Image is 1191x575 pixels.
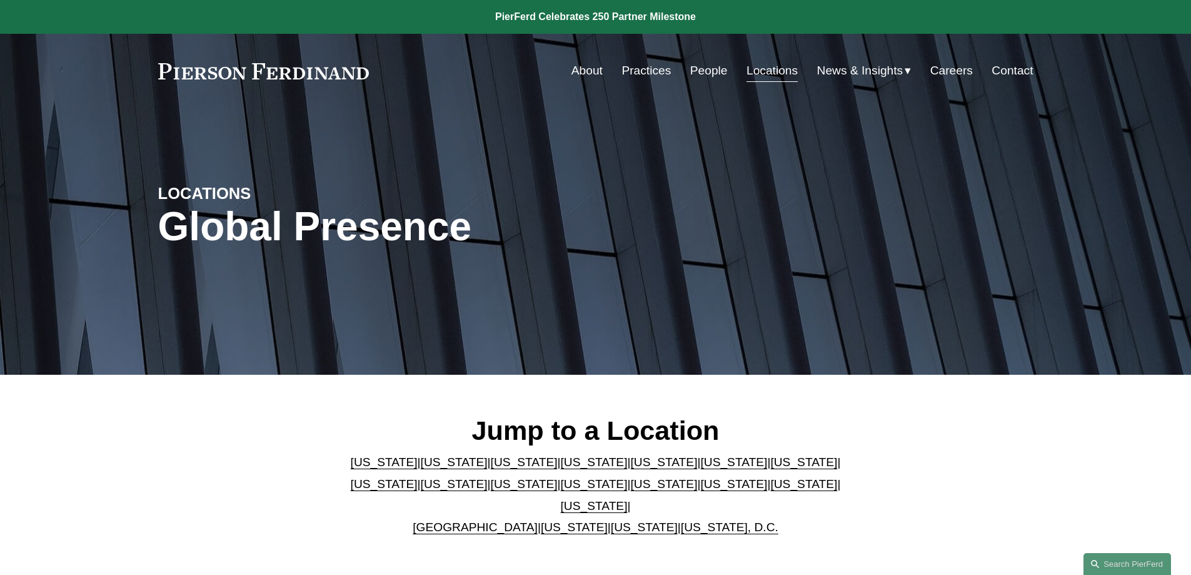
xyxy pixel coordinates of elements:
a: Careers [930,59,973,83]
a: [US_STATE] [611,521,678,534]
a: [US_STATE] [700,477,767,491]
a: [US_STATE] [421,477,488,491]
a: [US_STATE] [491,455,558,469]
a: Practices [621,59,671,83]
a: [US_STATE] [770,477,837,491]
a: About [571,59,603,83]
a: [US_STATE] [561,499,628,512]
p: | | | | | | | | | | | | | | | | | | [340,452,851,538]
a: [US_STATE] [630,455,697,469]
h4: LOCATIONS [158,183,377,203]
a: [US_STATE] [421,455,488,469]
a: [US_STATE] [770,455,837,469]
a: [US_STATE] [561,455,628,469]
a: [US_STATE] [630,477,697,491]
h1: Global Presence [158,204,741,250]
a: [US_STATE] [491,477,558,491]
a: folder dropdown [817,59,912,83]
a: [US_STATE] [351,455,418,469]
a: [US_STATE] [700,455,767,469]
span: News & Insights [817,60,903,82]
a: [US_STATE] [541,521,608,534]
a: [US_STATE], D.C. [681,521,778,534]
a: Contact [992,59,1033,83]
a: [GEOGRAPHIC_DATA] [413,521,538,534]
a: People [690,59,728,83]
a: [US_STATE] [561,477,628,491]
h2: Jump to a Location [340,414,851,447]
a: Search this site [1083,553,1171,575]
a: [US_STATE] [351,477,418,491]
a: Locations [746,59,798,83]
